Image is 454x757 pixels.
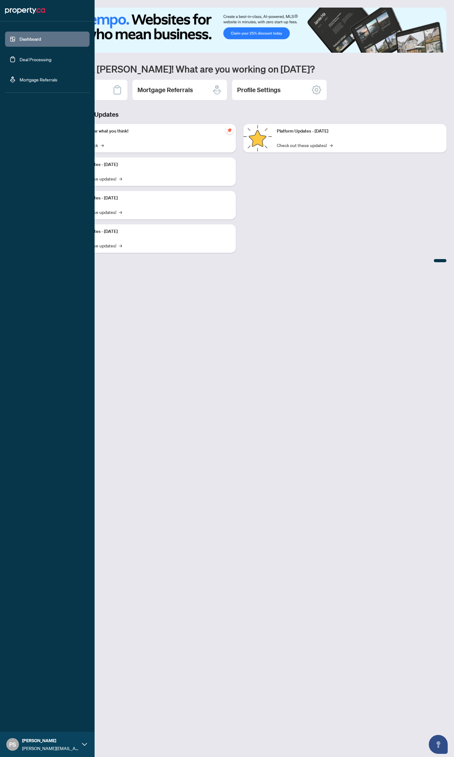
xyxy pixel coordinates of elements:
[415,46,425,49] button: 1
[20,36,41,42] a: Dashboard
[277,142,333,149] a: Check out these updates!→
[137,86,193,94] h2: Mortgage Referrals
[438,46,440,49] button: 4
[119,242,122,249] span: →
[66,195,231,202] p: Platform Updates - [DATE]
[119,209,122,216] span: →
[66,228,231,235] p: Platform Updates - [DATE]
[277,128,441,135] p: Platform Updates - [DATE]
[243,124,272,152] img: Platform Updates - June 23, 2025
[66,128,231,135] p: We want to hear what you think!
[101,142,104,149] span: →
[429,735,448,754] button: Open asap
[428,46,430,49] button: 2
[33,63,446,75] h1: Welcome back [PERSON_NAME]! What are you working on [DATE]?
[20,77,57,82] a: Mortgage Referrals
[433,46,435,49] button: 3
[33,110,446,119] h3: Brokerage & Industry Updates
[226,127,233,134] span: pushpin
[22,745,79,752] span: [PERSON_NAME][EMAIL_ADDRESS][DOMAIN_NAME]
[66,161,231,168] p: Platform Updates - [DATE]
[33,8,446,53] img: Slide 0
[22,737,79,744] span: [PERSON_NAME]
[329,142,333,149] span: →
[237,86,281,94] h2: Profile Settings
[119,175,122,182] span: →
[20,56,51,62] a: Deal Processing
[9,740,16,749] span: PS
[5,6,45,16] img: logo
